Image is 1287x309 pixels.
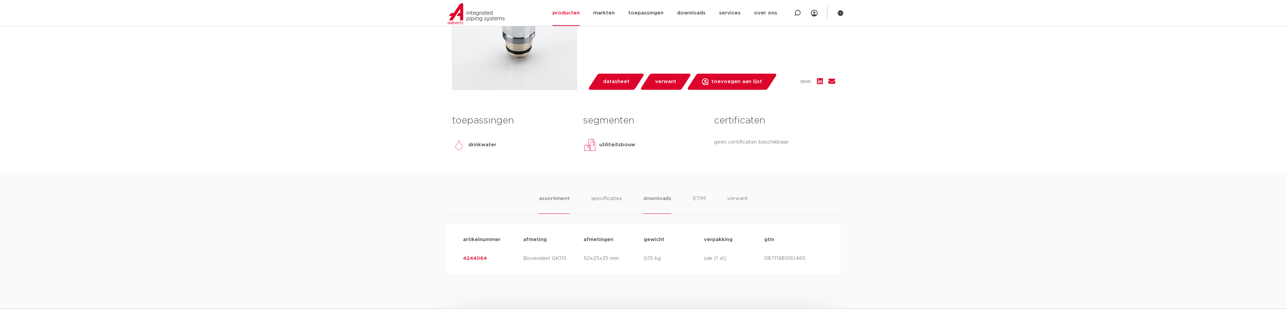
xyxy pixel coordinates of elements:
[591,195,622,214] li: specificaties
[603,76,630,87] span: datasheet
[468,141,496,149] p: drinkwater
[583,114,704,127] h3: segmenten
[704,255,764,263] p: zak (1 st)
[714,138,835,146] p: geen certificaten beschikbaar
[583,236,644,244] p: afmetingen
[587,74,645,90] a: datasheet
[644,255,704,263] p: 0,15 kg
[800,78,812,86] span: deel:
[704,236,764,244] p: verpakking
[583,138,597,152] img: utiliteitsbouw
[644,236,704,244] p: gewicht
[583,255,644,263] p: 50x25x25 mm
[463,256,487,261] a: 4244064
[463,236,523,244] p: artikelnummer
[764,255,824,263] p: 08711985161465
[452,138,466,152] img: drinkwater
[727,195,748,214] li: verwant
[599,141,635,149] p: utiliteitsbouw
[523,236,583,244] p: afmeting
[643,195,671,214] li: downloads
[764,236,824,244] p: gtin
[452,114,573,127] h3: toepassingen
[711,76,762,87] span: toevoegen aan lijst
[714,114,835,127] h3: certificaten
[539,195,570,214] li: assortiment
[640,74,691,90] a: verwant
[693,195,706,214] li: ETIM
[811,6,818,21] div: my IPS
[523,255,583,263] p: Bovendeel GK115
[655,76,676,87] span: verwant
